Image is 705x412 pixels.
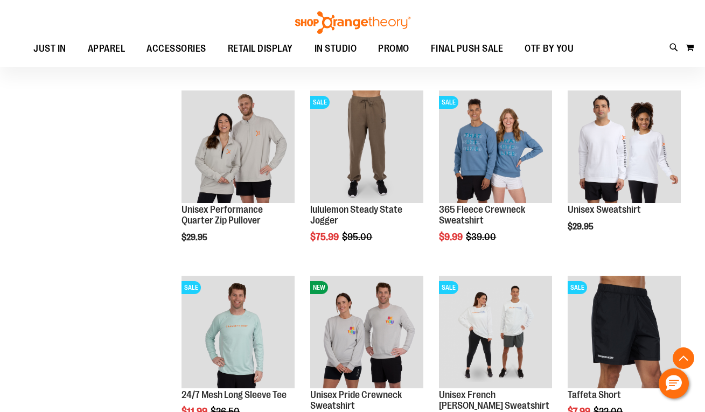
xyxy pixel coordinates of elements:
img: 365 Fleece Crewneck Sweatshirt [439,90,552,203]
img: Unisex Sweatshirt [568,90,680,203]
span: NEW [310,281,328,294]
a: Unisex Performance Quarter Zip Pullover [182,204,263,226]
a: Unisex Pride Crewneck SweatshirtNEW [310,276,423,390]
button: Hello, have a question? Let’s chat. [659,368,689,399]
button: Back To Top [673,347,694,369]
a: Unisex French [PERSON_NAME] Sweatshirt [439,389,549,411]
a: JUST IN [23,37,77,61]
a: lululemon Steady State Jogger [310,204,402,226]
span: ACCESSORIES [146,37,206,61]
span: SALE [568,281,587,294]
a: FINAL PUSH SALE [420,37,514,61]
span: SALE [439,96,458,109]
img: Product image for Taffeta Short [568,276,680,388]
a: ACCESSORIES [136,37,217,61]
a: Main Image of 1457095SALE [182,276,294,390]
a: RETAIL DISPLAY [217,37,304,61]
span: SALE [439,281,458,294]
a: PROMO [367,37,420,61]
a: Unisex Sweatshirt [568,204,641,215]
a: Unisex Pride Crewneck Sweatshirt [310,389,402,411]
span: PROMO [378,37,409,61]
img: lululemon Steady State Jogger [310,90,423,203]
div: product [562,85,686,259]
span: $29.95 [568,222,595,232]
a: OTF BY YOU [514,37,584,61]
span: OTF BY YOU [525,37,574,61]
span: $9.99 [439,232,464,242]
img: Unisex French Terry Crewneck Sweatshirt primary image [439,276,552,388]
a: APPAREL [77,37,136,61]
span: $75.99 [310,232,340,242]
a: IN STUDIO [304,37,368,61]
a: 365 Fleece Crewneck Sweatshirt [439,204,525,226]
div: product [176,85,299,270]
span: APPAREL [88,37,125,61]
a: Product image for Taffeta ShortSALE [568,276,680,390]
a: Unisex French Terry Crewneck Sweatshirt primary imageSALE [439,276,552,390]
span: $29.95 [182,233,209,242]
a: 365 Fleece Crewneck SweatshirtSALE [439,90,552,205]
span: JUST IN [33,37,66,61]
a: Unisex Performance Quarter Zip Pullover [182,90,294,205]
span: FINAL PUSH SALE [431,37,504,61]
div: product [305,85,428,270]
img: Unisex Pride Crewneck Sweatshirt [310,276,423,388]
img: Unisex Performance Quarter Zip Pullover [182,90,294,203]
a: lululemon Steady State JoggerSALE [310,90,423,205]
img: Main Image of 1457095 [182,276,294,388]
span: RETAIL DISPLAY [228,37,293,61]
a: Unisex Sweatshirt [568,90,680,205]
img: Shop Orangetheory [294,11,412,34]
span: IN STUDIO [315,37,357,61]
span: $95.00 [342,232,374,242]
span: SALE [310,96,330,109]
a: Taffeta Short [568,389,621,400]
a: 24/7 Mesh Long Sleeve Tee [182,389,287,400]
span: SALE [182,281,201,294]
span: $39.00 [466,232,498,242]
div: product [434,85,557,270]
